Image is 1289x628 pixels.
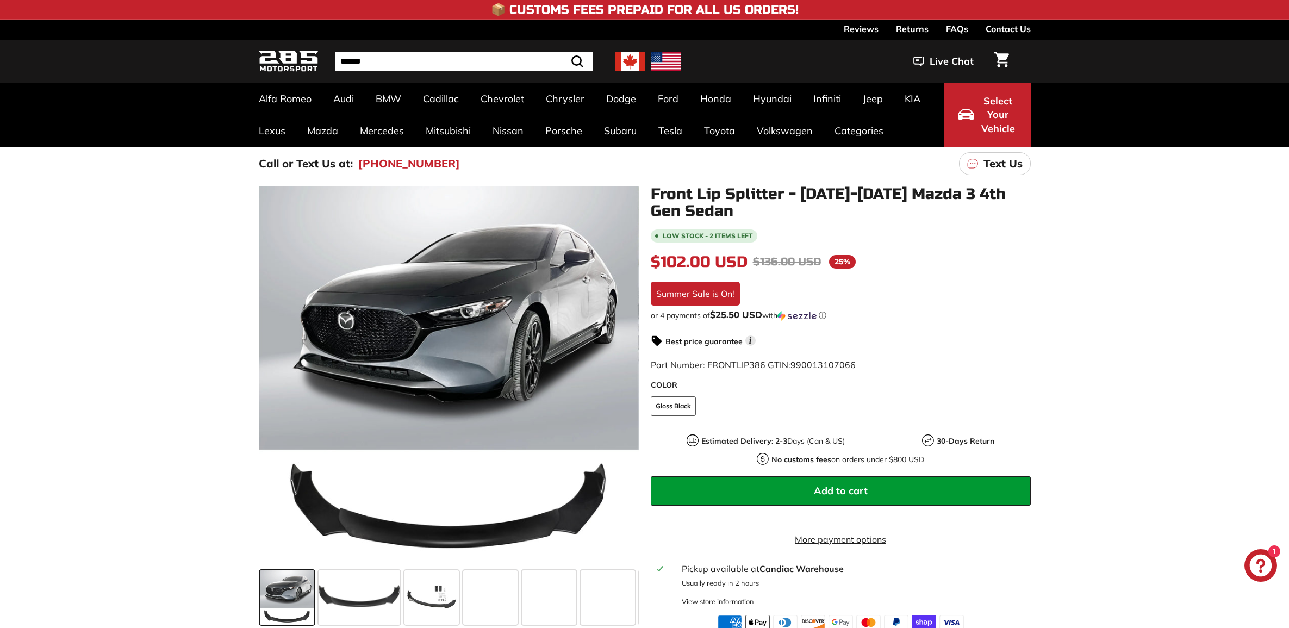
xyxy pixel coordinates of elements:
strong: Best price guarantee [665,337,743,346]
span: $136.00 USD [753,255,821,269]
a: Mercedes [349,115,415,147]
a: Ford [647,83,689,115]
a: Categories [824,115,894,147]
a: Porsche [534,115,593,147]
a: Infiniti [802,83,852,115]
a: Honda [689,83,742,115]
strong: Candiac Warehouse [759,563,844,574]
span: Live Chat [930,54,974,69]
a: Chevrolet [470,83,535,115]
input: Search [335,52,593,71]
div: or 4 payments of$25.50 USDwithSezzle Click to learn more about Sezzle [651,310,1031,321]
span: 990013107066 [790,359,856,370]
span: Select Your Vehicle [980,94,1017,136]
p: Days (Can & US) [701,436,845,447]
p: Usually ready in 2 hours [682,578,1024,588]
a: Subaru [593,115,647,147]
p: Call or Text Us at: [259,156,353,172]
span: Low stock - 2 items left [663,233,753,239]
button: Select Your Vehicle [944,83,1031,147]
a: Cadillac [412,83,470,115]
a: Contact Us [986,20,1031,38]
button: Add to cart [651,476,1031,506]
a: Alfa Romeo [248,83,322,115]
div: Summer Sale is On! [651,282,740,306]
span: i [745,335,756,346]
a: Audi [322,83,365,115]
a: Lexus [248,115,296,147]
a: Mazda [296,115,349,147]
a: BMW [365,83,412,115]
a: Mitsubishi [415,115,482,147]
label: COLOR [651,380,1031,391]
div: or 4 payments of with [651,310,1031,321]
span: $25.50 USD [710,309,762,320]
img: Logo_285_Motorsport_areodynamics_components [259,49,319,74]
a: Cart [988,43,1016,80]
a: Returns [896,20,929,38]
a: Dodge [595,83,647,115]
a: Text Us [959,152,1031,175]
a: Volkswagen [746,115,824,147]
span: $102.00 USD [651,253,748,271]
strong: No customs fees [771,455,831,464]
a: Tesla [647,115,693,147]
p: on orders under $800 USD [771,454,924,465]
a: Chrysler [535,83,595,115]
a: Nissan [482,115,534,147]
strong: 30-Days Return [937,436,994,446]
img: Sezzle [777,311,817,321]
a: FAQs [946,20,968,38]
h4: 📦 Customs Fees Prepaid for All US Orders! [491,3,799,16]
a: Reviews [844,20,879,38]
a: Jeep [852,83,894,115]
a: More payment options [651,533,1031,546]
button: Live Chat [899,48,988,75]
a: [PHONE_NUMBER] [358,156,460,172]
span: 25% [829,255,856,269]
a: Toyota [693,115,746,147]
inbox-online-store-chat: Shopify online store chat [1241,549,1280,585]
a: Hyundai [742,83,802,115]
span: Part Number: FRONTLIP386 GTIN: [651,359,856,370]
div: Pickup available at [682,562,1024,575]
h1: Front Lip Splitter - [DATE]-[DATE] Mazda 3 4th Gen Sedan [651,186,1031,220]
span: Add to cart [814,484,868,497]
div: View store information [682,596,754,607]
strong: Estimated Delivery: 2-3 [701,436,787,446]
p: Text Us [983,156,1023,172]
a: KIA [894,83,931,115]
